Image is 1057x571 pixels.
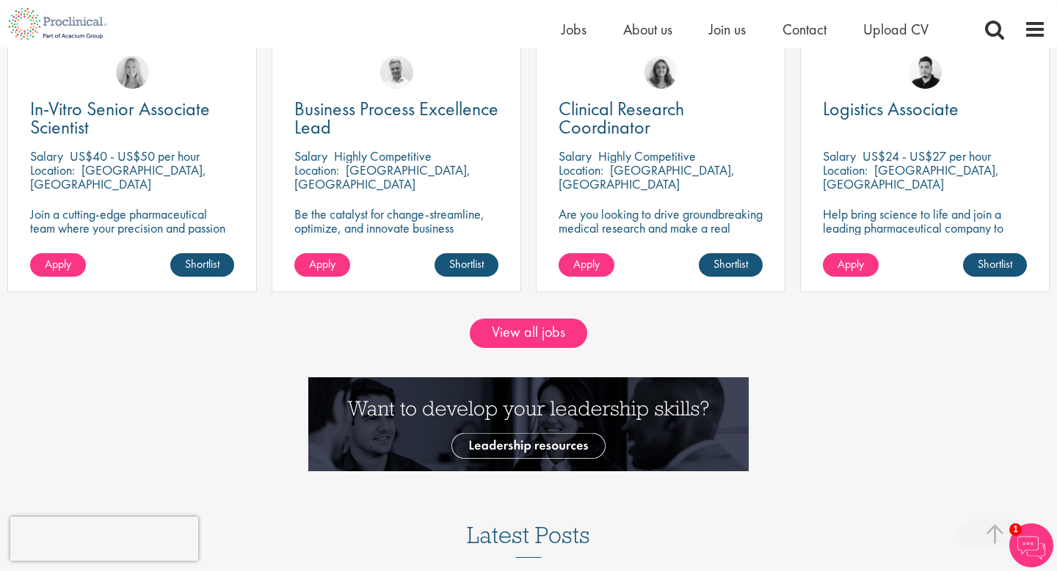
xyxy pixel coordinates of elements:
[838,256,864,272] span: Apply
[623,20,672,39] a: About us
[309,256,335,272] span: Apply
[30,253,86,277] a: Apply
[170,253,234,277] a: Shortlist
[30,148,63,164] span: Salary
[380,56,413,89] img: Joshua Bye
[116,56,149,89] img: Shannon Briggs
[963,253,1027,277] a: Shortlist
[470,319,587,348] a: View all jobs
[294,100,498,137] a: Business Process Excellence Lead
[782,20,827,39] a: Contact
[559,161,603,178] span: Location:
[909,56,942,89] img: Anderson Maldonado
[598,148,696,164] p: Highly Competitive
[30,161,75,178] span: Location:
[559,161,735,192] p: [GEOGRAPHIC_DATA], [GEOGRAPHIC_DATA]
[30,207,234,263] p: Join a cutting-edge pharmaceutical team where your precision and passion for science will help sh...
[294,148,327,164] span: Salary
[467,523,590,558] h3: Latest Posts
[308,377,749,471] img: Want to develop your leadership skills? See our Leadership Resources
[10,517,198,561] iframe: reCAPTCHA
[30,96,210,139] span: In-Vitro Senior Associate Scientist
[1009,523,1053,567] img: Chatbot
[294,161,471,192] p: [GEOGRAPHIC_DATA], [GEOGRAPHIC_DATA]
[823,253,879,277] a: Apply
[294,253,350,277] a: Apply
[562,20,586,39] a: Jobs
[435,253,498,277] a: Shortlist
[559,207,763,263] p: Are you looking to drive groundbreaking medical research and make a real impact-join our client a...
[699,253,763,277] a: Shortlist
[823,161,999,192] p: [GEOGRAPHIC_DATA], [GEOGRAPHIC_DATA]
[45,256,71,272] span: Apply
[559,253,614,277] a: Apply
[294,96,498,139] span: Business Process Excellence Lead
[294,161,339,178] span: Location:
[823,161,868,178] span: Location:
[559,148,592,164] span: Salary
[573,256,600,272] span: Apply
[823,148,856,164] span: Salary
[863,20,929,39] a: Upload CV
[294,207,498,263] p: Be the catalyst for change-streamline, optimize, and innovate business processes in a dynamic bio...
[1009,523,1022,536] span: 1
[30,161,206,192] p: [GEOGRAPHIC_DATA], [GEOGRAPHIC_DATA]
[308,415,749,430] a: Want to develop your leadership skills? See our Leadership Resources
[862,148,991,164] p: US$24 - US$27 per hour
[709,20,746,39] a: Join us
[334,148,432,164] p: Highly Competitive
[559,100,763,137] a: Clinical Research Coordinator
[559,96,684,139] span: Clinical Research Coordinator
[70,148,200,164] p: US$40 - US$50 per hour
[823,96,959,121] span: Logistics Associate
[823,100,1027,118] a: Logistics Associate
[30,100,234,137] a: In-Vitro Senior Associate Scientist
[644,56,678,89] img: Jackie Cerchio
[823,207,1027,277] p: Help bring science to life and join a leading pharmaceutical company to play a key role in delive...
